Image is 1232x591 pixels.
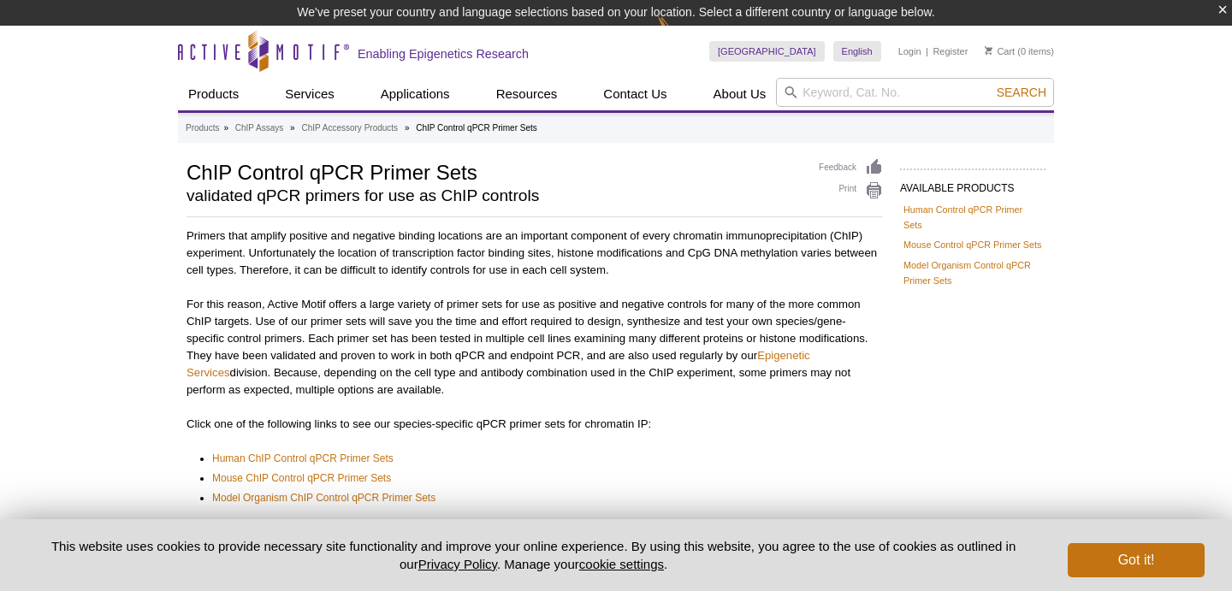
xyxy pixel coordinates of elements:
[900,168,1045,199] h2: AVAILABLE PRODUCTS
[709,41,825,62] a: [GEOGRAPHIC_DATA]
[290,123,295,133] li: »
[187,416,883,433] p: Click one of the following links to see our species-specific qPCR primer sets for chromatin IP:
[486,78,568,110] a: Resources
[418,557,497,571] a: Privacy Policy
[416,123,537,133] li: ChIP Control qPCR Primer Sets
[212,470,391,487] a: Mouse ChIP Control qPCR Primer Sets
[992,85,1051,100] button: Search
[370,78,460,110] a: Applications
[985,41,1054,62] li: (0 items)
[178,78,249,110] a: Products
[187,188,802,204] h2: validated qPCR primers for use as ChIP controls
[212,489,435,506] a: Model Organism ChIP Control qPCR Primer Sets
[301,121,398,136] a: ChIP Accessory Products
[657,13,702,53] img: Change Here
[1068,543,1205,577] button: Got it!
[579,557,664,571] button: cookie settings
[819,158,883,177] a: Feedback
[187,228,883,279] p: Primers that amplify positive and negative binding locations are an important component of every ...
[985,45,1015,57] a: Cart
[903,257,1042,288] a: Model Organism Control qPCR Primer Sets
[186,121,219,136] a: Products
[235,121,284,136] a: ChIP Assays
[833,41,881,62] a: English
[926,41,928,62] li: |
[898,45,921,57] a: Login
[703,78,777,110] a: About Us
[223,123,228,133] li: »
[405,123,410,133] li: »
[358,46,529,62] h2: Enabling Epigenetics Research
[187,296,883,399] p: For this reason, Active Motif offers a large variety of primer sets for use as positive and negat...
[819,181,883,200] a: Print
[27,537,1039,573] p: This website uses cookies to provide necessary site functionality and improve your online experie...
[997,86,1046,99] span: Search
[275,78,345,110] a: Services
[593,78,677,110] a: Contact Us
[933,45,968,57] a: Register
[187,349,810,379] a: Epigenetic Services
[903,202,1042,233] a: Human Control qPCR Primer Sets
[985,46,992,55] img: Your Cart
[903,237,1041,252] a: Mouse Control qPCR Primer Sets
[212,450,394,467] a: Human ChIP Control qPCR Primer Sets
[776,78,1054,107] input: Keyword, Cat. No.
[187,158,802,184] h1: ChIP Control qPCR Primer Sets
